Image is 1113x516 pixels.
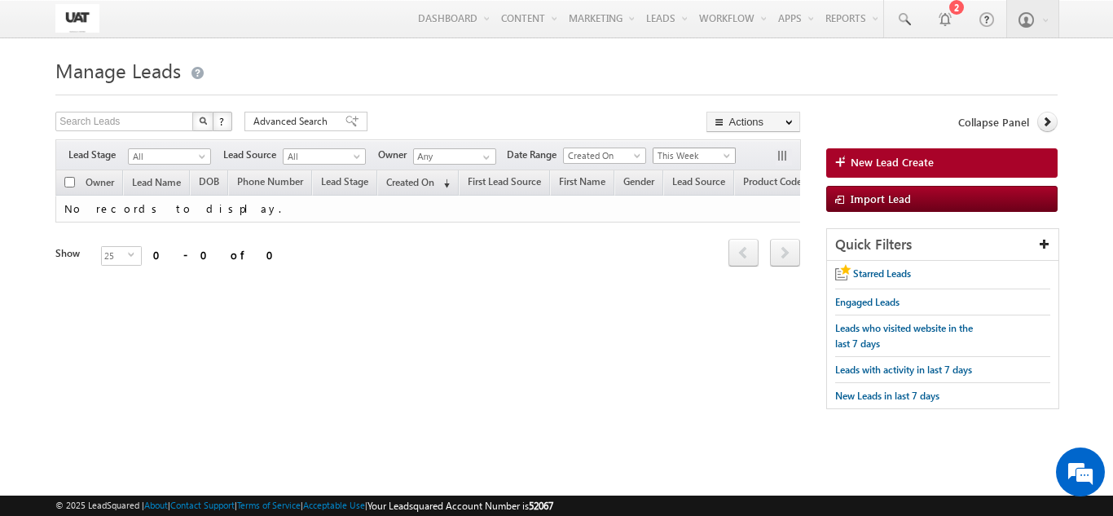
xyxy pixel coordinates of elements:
span: Engaged Leads [835,296,900,308]
a: This Week [653,148,736,164]
span: Leads with activity in last 7 days [835,364,972,376]
span: select [128,251,141,258]
span: All [129,149,206,164]
span: Owner [86,176,114,188]
span: Lead Source [672,175,725,187]
span: Import Lead [851,192,911,205]
span: (sorted descending) [437,177,450,190]
a: First Lead Source [460,173,549,194]
span: New Leads in last 7 days [835,390,939,402]
span: Manage Leads [55,57,181,83]
a: About [144,500,168,510]
span: Product Code [743,175,802,187]
a: All [128,148,211,165]
span: First Name [559,175,605,187]
span: Your Leadsquared Account Number is [367,500,553,512]
span: prev [728,239,759,267]
span: Lead Stage [68,148,128,162]
span: Starred Leads [853,267,911,280]
input: Check all records [64,177,75,187]
a: Created On (sorted descending) [378,173,458,194]
span: Phone Number [237,175,303,187]
span: All [284,149,361,164]
a: Created On [563,148,646,164]
div: Quick Filters [827,229,1058,261]
a: New Lead Create [826,148,1058,178]
a: Phone Number [229,173,311,194]
span: Lead Source [223,148,283,162]
button: Actions [706,112,800,132]
a: All [283,148,366,165]
span: This Week [653,148,731,163]
span: Leads who visited website in the last 7 days [835,322,973,350]
a: Gender [615,173,662,194]
div: 0 - 0 of 0 [153,245,284,264]
span: Gender [623,175,654,187]
img: Search [199,117,207,125]
span: Created On [386,176,434,188]
span: New Lead Create [851,155,934,170]
span: DOB [199,175,219,187]
span: Lead Stage [321,175,368,187]
img: Custom Logo [55,4,99,33]
a: Contact Support [170,500,235,510]
span: Advanced Search [253,114,332,129]
span: First Lead Source [468,175,541,187]
a: Lead Stage [313,173,376,194]
input: Type to Search [413,148,496,165]
span: ? [219,114,227,128]
span: Date Range [507,148,563,162]
a: First Name [551,173,614,194]
div: Show [55,246,88,261]
a: Show All Items [474,149,495,165]
button: ? [213,112,232,131]
span: 52067 [529,500,553,512]
span: next [770,239,800,267]
span: 25 [102,247,128,265]
a: DOB [191,173,227,194]
a: Acceptable Use [303,500,365,510]
a: next [770,240,800,267]
a: prev [728,240,759,267]
span: Owner [378,148,413,162]
a: Lead Name [124,174,189,195]
span: © 2025 LeadSquared | | | | | [55,498,553,514]
a: Product Code [735,173,810,194]
a: Terms of Service [237,500,301,510]
span: Created On [564,148,641,163]
a: Lead Source [664,173,733,194]
span: Collapse Panel [958,115,1029,130]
